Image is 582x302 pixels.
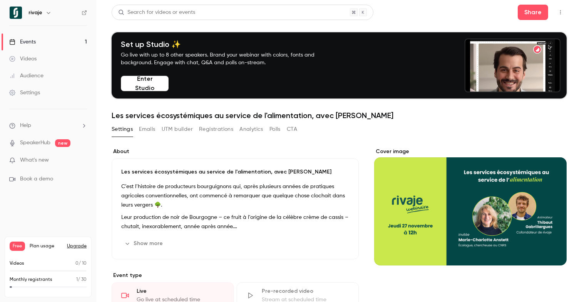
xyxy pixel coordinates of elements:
button: UTM builder [162,123,193,135]
p: C’est l’histoire de producteurs bourguignons qui, après plusieurs années de pratiques agricoles c... [121,182,349,210]
span: new [55,139,70,147]
span: What's new [20,156,49,164]
span: Help [20,122,31,130]
button: Settings [112,123,133,135]
div: Events [9,38,36,46]
section: Cover image [374,148,567,265]
div: Videos [9,55,37,63]
img: rivaje [10,7,22,19]
button: CTA [287,123,297,135]
button: Emails [139,123,155,135]
h4: Set up Studio ✨ [121,40,333,49]
span: Free [10,242,25,251]
span: Plan usage [30,243,62,249]
div: Audience [9,72,43,80]
span: 0 [75,261,79,266]
span: 1 [76,277,78,282]
button: Registrations [199,123,233,135]
div: Search for videos or events [118,8,195,17]
p: / 10 [75,260,87,267]
button: Analytics [239,123,263,135]
button: Polls [269,123,281,135]
p: Les services écosystémiques au service de l'alimentation, avec [PERSON_NAME] [121,168,349,176]
div: Settings [9,89,40,97]
p: Go live with up to 8 other speakers. Brand your webinar with colors, fonts and background. Engage... [121,51,333,67]
div: Pre-recorded video [262,287,349,295]
p: / 30 [76,276,87,283]
p: Videos [10,260,24,267]
label: About [112,148,359,155]
button: Enter Studio [121,76,169,91]
button: Upgrade [67,243,87,249]
span: Book a demo [20,175,53,183]
button: Show more [121,237,167,250]
div: Live [137,287,224,295]
h1: Les services écosystémiques au service de l'alimentation, avec [PERSON_NAME] [112,111,567,120]
label: Cover image [374,148,567,155]
a: SpeakerHub [20,139,50,147]
p: Leur production de noir de Bourgogne – ce fruit à l’origine de la célèbre crème de cassis – chuta... [121,213,349,231]
li: help-dropdown-opener [9,122,87,130]
p: Monthly registrants [10,276,52,283]
h6: rivaje [28,9,42,17]
p: Event type [112,272,359,279]
button: Share [518,5,548,20]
